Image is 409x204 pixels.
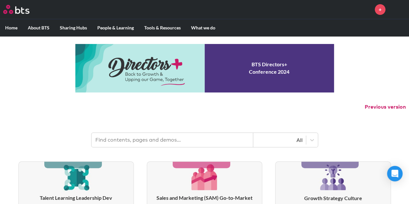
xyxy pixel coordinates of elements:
[91,133,253,147] input: Find contents, pages and demos...
[365,103,406,111] button: Previous version
[189,162,220,192] img: [object Object]
[3,5,41,14] a: Go home
[186,19,221,36] label: What we do
[318,162,349,193] img: [object Object]
[375,4,385,15] a: +
[3,5,29,14] img: BTS Logo
[61,162,91,192] img: [object Object]
[139,19,186,36] label: Tools & Resources
[256,136,303,144] div: All
[92,19,139,36] label: People & Learning
[390,2,406,17] img: Cheryl Chua
[147,194,262,201] h3: Sales and Marketing (SAM) Go-to-Market
[275,195,390,202] h3: Growth Strategy Culture
[23,19,55,36] label: About BTS
[75,44,334,92] a: Conference 2024
[387,166,403,181] div: Open Intercom Messenger
[390,2,406,17] a: Profile
[55,19,92,36] label: Sharing Hubs
[19,194,134,201] h3: Talent Learning Leadership Dev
